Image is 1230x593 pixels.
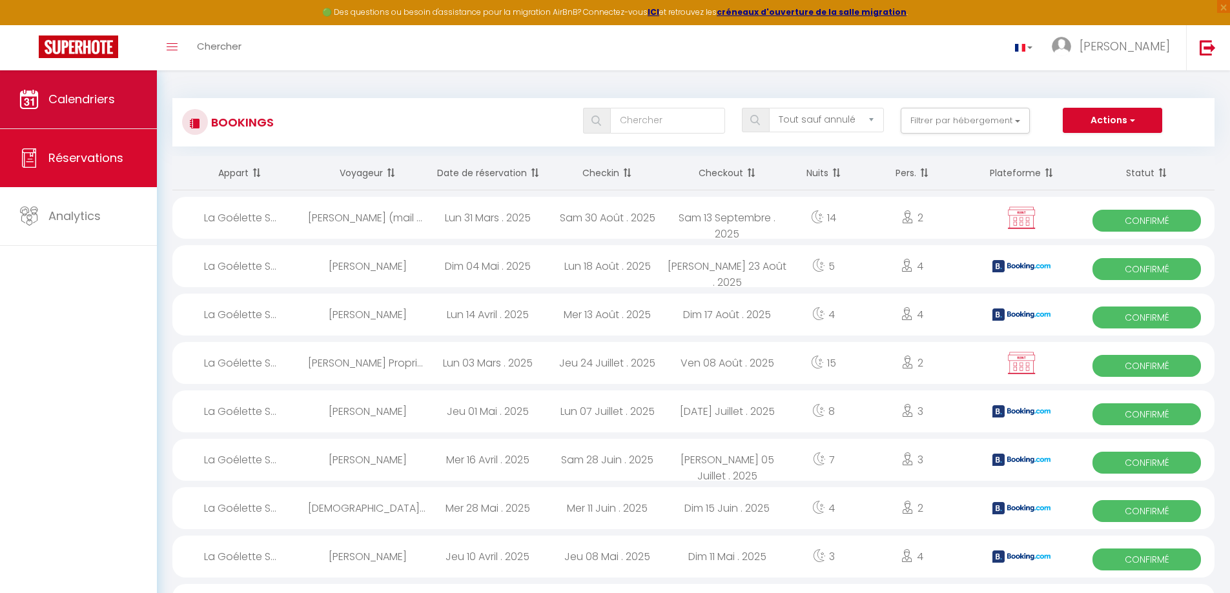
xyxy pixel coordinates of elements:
[965,156,1080,190] th: Sort by channel
[187,25,251,70] a: Chercher
[1080,38,1170,54] span: [PERSON_NAME]
[548,156,668,190] th: Sort by checkin
[1200,39,1216,55] img: logout
[10,5,49,44] button: Ouvrir le widget de chat LiveChat
[860,156,964,190] th: Sort by people
[39,35,118,58] img: Super Booking
[1052,37,1071,56] img: ...
[610,108,725,134] input: Chercher
[1063,108,1162,134] button: Actions
[308,156,428,190] th: Sort by guest
[1042,25,1186,70] a: ... [PERSON_NAME]
[787,156,860,190] th: Sort by nights
[1079,156,1215,190] th: Sort by status
[648,6,659,17] a: ICI
[717,6,907,17] a: créneaux d'ouverture de la salle migration
[48,91,115,107] span: Calendriers
[668,156,788,190] th: Sort by checkout
[48,150,123,166] span: Réservations
[901,108,1030,134] button: Filtrer par hébergement
[197,39,241,53] span: Chercher
[172,156,308,190] th: Sort by rentals
[48,208,101,224] span: Analytics
[427,156,548,190] th: Sort by booking date
[208,108,274,137] h3: Bookings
